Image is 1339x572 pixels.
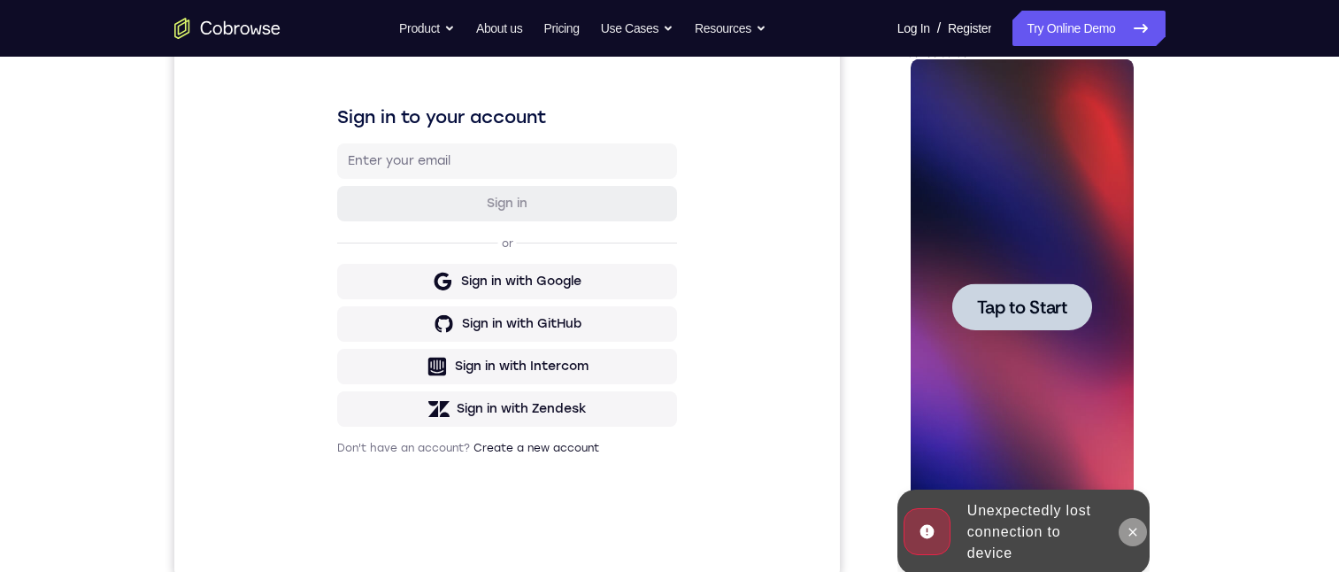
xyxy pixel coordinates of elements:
[282,417,412,435] div: Sign in with Zendesk
[399,11,455,46] button: Product
[287,290,407,307] div: Sign in with Google
[163,323,503,359] button: Sign in with GitHub
[324,253,342,267] p: or
[63,447,218,525] div: Unexpectedly lost connection to device
[948,11,991,46] a: Register
[80,252,170,270] span: Tap to Start
[937,18,941,39] span: /
[174,18,281,39] a: Go to the home page
[163,281,503,316] button: Sign in with Google
[281,375,414,392] div: Sign in with Intercom
[476,11,522,46] a: About us
[1012,11,1165,46] a: Try Online Demo
[55,237,195,284] button: Tap to Start
[601,11,673,46] button: Use Cases
[288,332,407,350] div: Sign in with GitHub
[163,366,503,401] button: Sign in with Intercom
[299,459,425,471] a: Create a new account
[897,11,930,46] a: Log In
[543,11,579,46] a: Pricing
[695,11,766,46] button: Resources
[163,458,503,472] p: Don't have an account?
[163,408,503,444] button: Sign in with Zendesk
